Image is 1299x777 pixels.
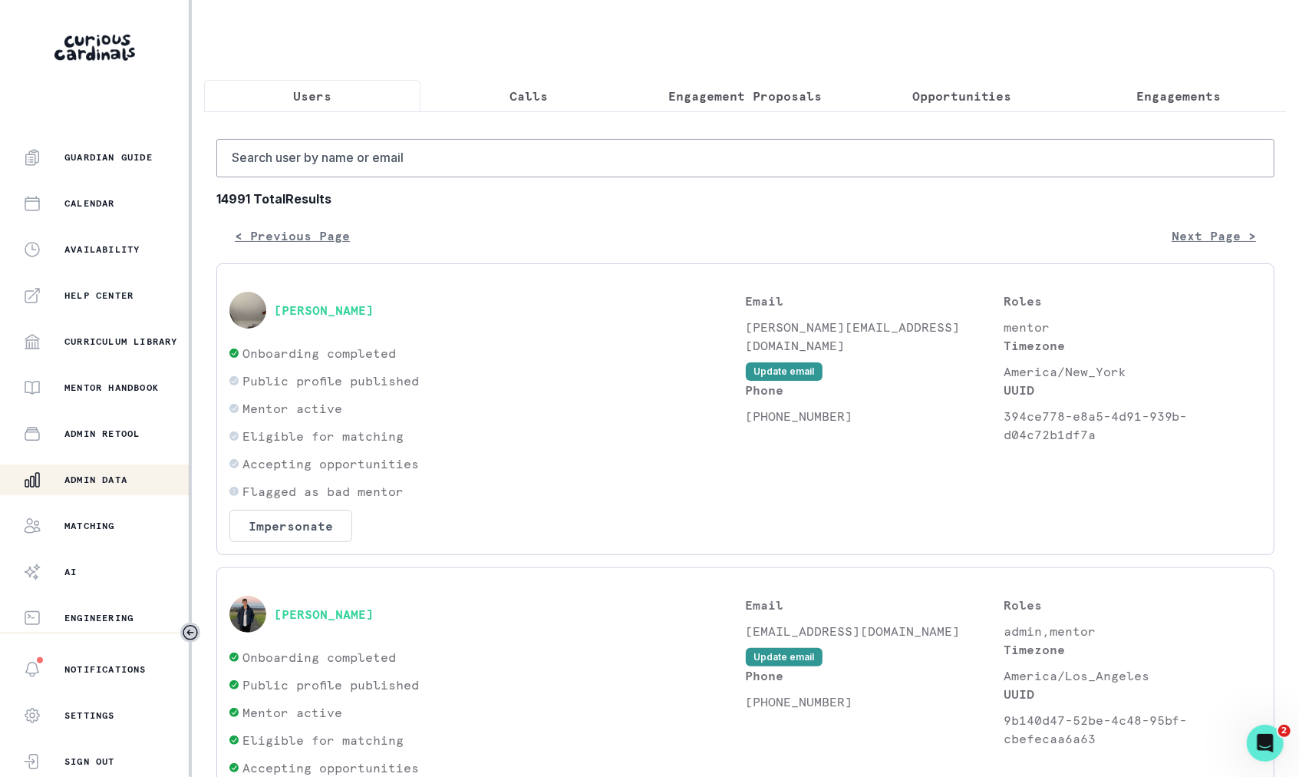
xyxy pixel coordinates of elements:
[669,87,823,105] p: Engagement Proposals
[64,474,127,486] p: Admin Data
[1153,220,1274,251] button: Next Page >
[1004,685,1261,703] p: UUID
[242,399,342,418] p: Mentor active
[64,520,115,532] p: Matching
[1004,336,1261,355] p: Timezone
[229,510,352,542] button: Impersonate
[746,648,823,666] button: Update email
[746,622,1004,640] p: [EMAIL_ADDRESS][DOMAIN_NAME]
[1247,725,1284,762] iframe: Intercom live chat
[746,596,1004,614] p: Email
[242,676,419,694] p: Public profile published
[64,756,115,768] p: Sign Out
[242,482,404,501] p: Flagged as bad mentor
[242,703,342,722] p: Mentor active
[64,709,115,722] p: Settings
[64,336,178,348] p: Curriculum Library
[64,428,140,440] p: Admin Retool
[64,612,134,624] p: Engineering
[1004,711,1261,748] p: 9b140d47-52be-4c48-95bf-cbefecaa6a63
[746,318,1004,355] p: [PERSON_NAME][EMAIL_ADDRESS][DOMAIN_NAME]
[1004,666,1261,685] p: America/Los_Angeles
[242,731,404,749] p: Eligible for matching
[1004,318,1261,336] p: mentor
[64,151,153,164] p: Guardian Guide
[912,87,1012,105] p: Opportunities
[242,455,419,473] p: Accepting opportunities
[746,292,1004,310] p: Email
[242,427,404,445] p: Eligible for matching
[1004,381,1261,399] p: UUID
[274,303,374,318] button: [PERSON_NAME]
[274,607,374,622] button: [PERSON_NAME]
[746,381,1004,399] p: Phone
[242,344,396,362] p: Onboarding completed
[1004,640,1261,659] p: Timezone
[216,190,1274,208] b: 14991 Total Results
[216,220,368,251] button: < Previous Page
[64,566,77,578] p: AI
[54,35,135,61] img: Curious Cardinals Logo
[746,693,1004,711] p: [PHONE_NUMBER]
[509,87,548,105] p: Calls
[1004,362,1261,381] p: America/New_York
[1004,292,1261,310] p: Roles
[242,759,419,777] p: Accepting opportunities
[1004,407,1261,444] p: 394ce778-e8a5-4d91-939b-d04c72b1df7a
[1004,622,1261,640] p: admin,mentor
[293,87,331,105] p: Users
[180,623,200,643] button: Toggle sidebar
[746,666,1004,685] p: Phone
[1004,596,1261,614] p: Roles
[746,362,823,381] button: Update email
[1136,87,1221,105] p: Engagements
[64,382,159,394] p: Mentor Handbook
[242,648,396,666] p: Onboarding completed
[64,663,147,676] p: Notifications
[64,197,115,210] p: Calendar
[242,372,419,390] p: Public profile published
[64,289,134,302] p: Help Center
[1278,725,1291,737] span: 2
[746,407,1004,425] p: [PHONE_NUMBER]
[64,243,140,256] p: Availability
